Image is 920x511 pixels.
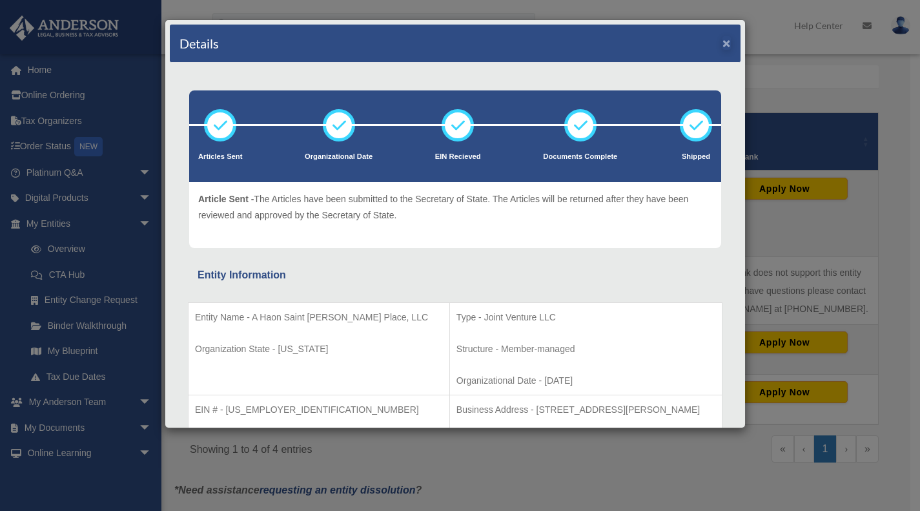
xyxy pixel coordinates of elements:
h4: Details [179,34,219,52]
p: Documents Complete [543,151,617,163]
p: Structure - Member-managed [456,341,715,357]
div: Entity Information [198,266,713,284]
p: Type - Joint Venture LLC [456,309,715,326]
p: The Articles have been submitted to the Secretary of State. The Articles will be returned after t... [198,191,712,223]
p: Organizational Date - [DATE] [456,373,715,389]
p: EIN # - [US_EMPLOYER_IDENTIFICATION_NUMBER] [195,402,443,418]
p: Shipped [680,151,712,163]
p: Organizational Date [305,151,373,163]
p: Business Address - [STREET_ADDRESS][PERSON_NAME] [456,402,715,418]
p: Articles Sent [198,151,242,163]
button: × [722,36,731,50]
p: EIN Recieved [435,151,481,163]
span: Article Sent - [198,194,254,204]
p: Entity Name - A Haon Saint [PERSON_NAME] Place, LLC [195,309,443,326]
p: Organization State - [US_STATE] [195,341,443,357]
